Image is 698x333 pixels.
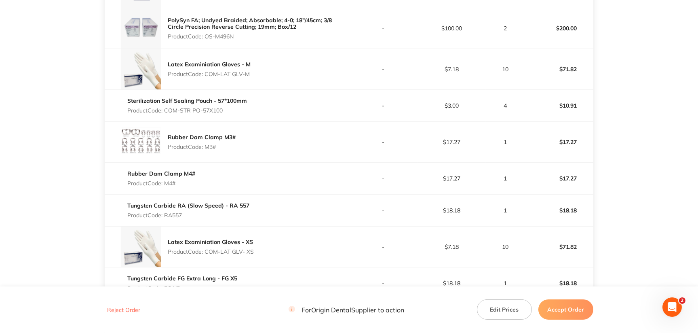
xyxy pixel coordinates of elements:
a: Tungsten Carbide RA (Slow Speed) - RA 557 [127,202,249,209]
img: bW5tZDlqZQ [121,122,161,162]
p: 2 [486,25,525,32]
button: Reject Order [105,306,143,314]
p: $17.27 [418,175,485,182]
p: $17.27 [525,132,593,152]
p: $3.00 [418,102,485,109]
a: Latex Examiniation Gloves - XS [168,238,253,246]
p: Product Code: FG X5 [127,285,237,291]
p: 1 [486,175,525,182]
p: 4 [486,102,525,109]
p: $17.27 [525,169,593,188]
p: 1 [486,280,525,286]
p: $10.91 [525,96,593,115]
p: - [349,207,417,214]
p: 1 [486,139,525,145]
a: Rubber Dam Clamp M4# [127,170,195,177]
a: Latex Examiniation Gloves - M [168,61,251,68]
img: cmg2eW15MA [121,227,161,267]
p: $18.18 [418,280,485,286]
p: $200.00 [525,19,593,38]
p: - [349,25,417,32]
span: 2 [679,297,685,304]
p: Product Code: COM-STR PO-57X100 [127,107,247,114]
p: $18.18 [525,274,593,293]
a: Tungsten Carbide FG Extra Long - FG X5 [127,275,237,282]
p: Product Code: COM-LAT GLV-M [168,71,251,77]
p: $7.18 [418,66,485,72]
p: For Origin Dental Supplier to action [289,306,404,314]
p: $71.82 [525,59,593,79]
p: - [349,102,417,109]
p: $18.18 [525,201,593,220]
p: - [349,244,417,250]
p: 10 [486,244,525,250]
img: MjE3MTh4aA [121,49,161,89]
p: $71.82 [525,237,593,257]
p: - [349,175,417,182]
img: cHFjZ2pkdg [121,8,161,49]
p: $100.00 [418,25,485,32]
p: - [349,139,417,145]
iframe: Intercom live chat [662,297,682,317]
p: - [349,66,417,72]
a: Rubber Dam Clamp M3# [168,134,236,141]
p: Product Code: OS-M496N [168,33,349,40]
button: Accept Order [538,299,593,320]
p: Product Code: M3# [168,144,236,150]
p: 10 [486,66,525,72]
a: PolySyn FA; Undyed Braided; Absorbable; 4-0; 18″/45cm; 3/8 Circle Precision Reverse Cutting; 19mm... [168,17,332,30]
p: $7.18 [418,244,485,250]
button: Edit Prices [477,299,532,320]
p: Product Code: RA557 [127,212,249,218]
p: 1 [486,207,525,214]
p: Product Code: COM-LAT GLV- XS [168,248,254,255]
p: $17.27 [418,139,485,145]
a: Sterilization Self Sealing Pouch - 57*100mm [127,97,247,104]
p: Product Code: M4# [127,180,195,187]
p: - [349,280,417,286]
p: $18.18 [418,207,485,214]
